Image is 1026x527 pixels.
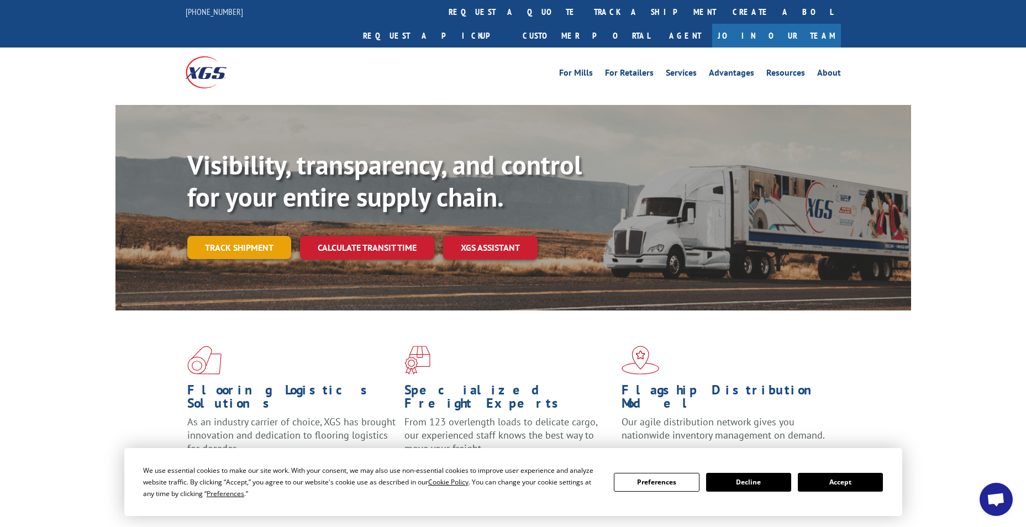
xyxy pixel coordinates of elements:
[712,24,841,48] a: Join Our Team
[622,383,830,415] h1: Flagship Distribution Model
[404,415,613,465] p: From 123 overlength loads to delicate cargo, our experienced staff knows the best way to move you...
[428,477,469,487] span: Cookie Policy
[404,383,613,415] h1: Specialized Freight Experts
[622,415,825,441] span: Our agile distribution network gives you nationwide inventory management on demand.
[187,346,222,375] img: xgs-icon-total-supply-chain-intelligence-red
[207,489,244,498] span: Preferences
[817,68,841,81] a: About
[187,383,396,415] h1: Flooring Logistics Solutions
[706,473,791,492] button: Decline
[614,473,699,492] button: Preferences
[666,68,697,81] a: Services
[187,415,396,455] span: As an industry carrier of choice, XGS has brought innovation and dedication to flooring logistics...
[658,24,712,48] a: Agent
[798,473,883,492] button: Accept
[186,6,243,17] a: [PHONE_NUMBER]
[980,483,1013,516] div: Open chat
[355,24,514,48] a: Request a pickup
[300,236,434,260] a: Calculate transit time
[605,68,654,81] a: For Retailers
[514,24,658,48] a: Customer Portal
[187,147,582,214] b: Visibility, transparency, and control for your entire supply chain.
[187,236,291,259] a: Track shipment
[622,346,660,375] img: xgs-icon-flagship-distribution-model-red
[124,448,902,516] div: Cookie Consent Prompt
[143,465,601,499] div: We use essential cookies to make our site work. With your consent, we may also use non-essential ...
[766,68,805,81] a: Resources
[559,68,593,81] a: For Mills
[404,346,430,375] img: xgs-icon-focused-on-flooring-red
[709,68,754,81] a: Advantages
[443,236,538,260] a: XGS ASSISTANT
